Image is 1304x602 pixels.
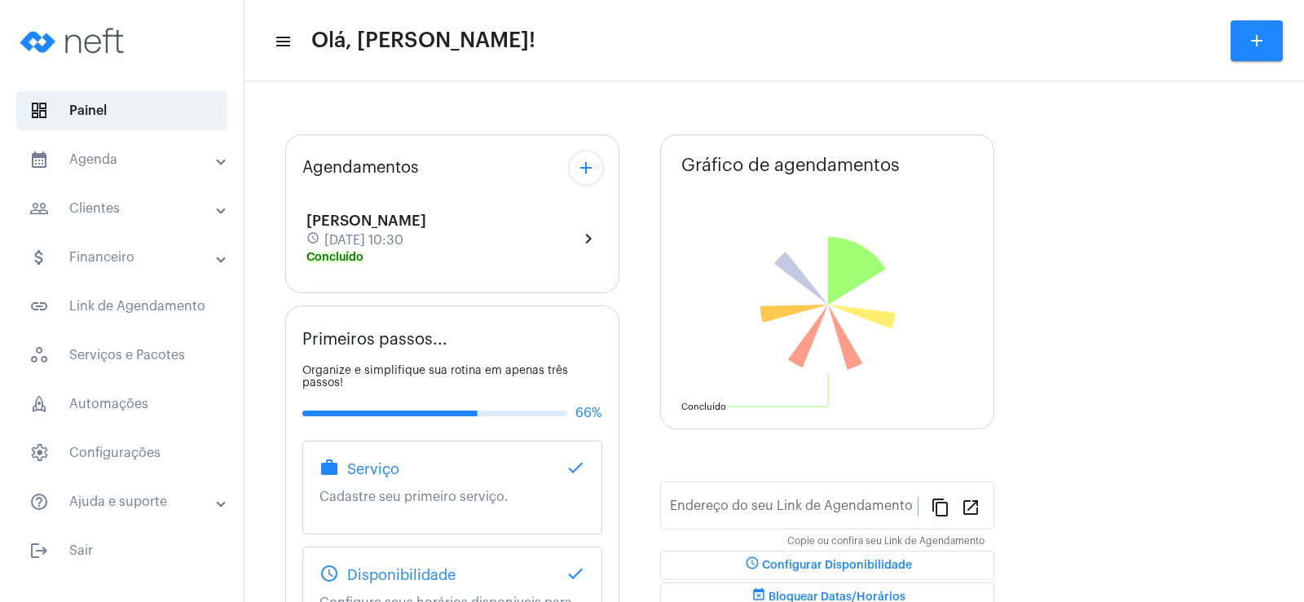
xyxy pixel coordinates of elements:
[1247,31,1267,51] mat-icon: add
[302,331,447,349] span: Primeiros passos...
[29,541,49,560] mat-icon: sidenav icon
[29,492,218,512] mat-panel-title: Ajuda e suporte
[681,156,900,175] span: Gráfico de agendamentos
[579,229,598,248] mat-icon: chevron_right
[29,394,49,414] span: sidenav icon
[576,158,596,178] mat-icon: add
[29,492,49,512] mat-icon: sidenav icon
[29,345,49,365] span: sidenav icon
[29,199,218,218] mat-panel-title: Clientes
[302,159,419,177] span: Agendamentos
[319,490,585,504] p: Cadastre seu primeiro serviço.
[566,458,585,477] mat-icon: done
[566,564,585,583] mat-icon: done
[29,297,49,316] mat-icon: sidenav icon
[347,567,456,583] span: Disponibilidade
[670,502,918,516] input: Link
[29,101,49,121] span: sidenav icon
[13,8,135,73] img: logo-neft-novo-2.png
[319,564,339,583] mat-icon: schedule
[29,199,49,218] mat-icon: sidenav icon
[931,497,950,516] mat-icon: content_copy
[302,365,568,389] span: Organize e simplifique sua rotina em apenas três passos!
[10,189,244,228] mat-expansion-panel-header: sidenav iconClientes
[274,32,290,51] mat-icon: sidenav icon
[306,231,321,249] mat-icon: schedule
[742,560,912,571] span: Configurar Disponibilidade
[347,461,399,477] span: Serviço
[16,384,227,424] span: Automações
[16,433,227,472] span: Configurações
[787,536,985,547] mat-hint: Copie ou confira seu Link de Agendamento
[29,150,49,169] mat-icon: sidenav icon
[306,252,363,263] mat-chip: Concluído
[575,406,602,420] span: 66%
[16,91,227,130] span: Painel
[16,287,227,326] span: Link de Agendamento
[10,140,244,179] mat-expansion-panel-header: sidenav iconAgenda
[319,458,339,477] mat-icon: work
[10,482,244,521] mat-expansion-panel-header: sidenav iconAjuda e suporte
[29,248,218,267] mat-panel-title: Financeiro
[16,531,227,570] span: Sair
[16,336,227,375] span: Serviços e Pacotes
[311,28,535,54] span: Olá, [PERSON_NAME]!
[324,233,403,248] span: [DATE] 10:30
[961,497,980,516] mat-icon: open_in_new
[29,443,49,463] span: sidenav icon
[29,150,218,169] mat-panel-title: Agenda
[29,248,49,267] mat-icon: sidenav icon
[10,238,244,277] mat-expansion-panel-header: sidenav iconFinanceiro
[742,556,762,575] mat-icon: schedule
[681,402,726,411] text: Concluído
[660,551,994,580] button: Configurar Disponibilidade
[306,213,426,228] span: [PERSON_NAME]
